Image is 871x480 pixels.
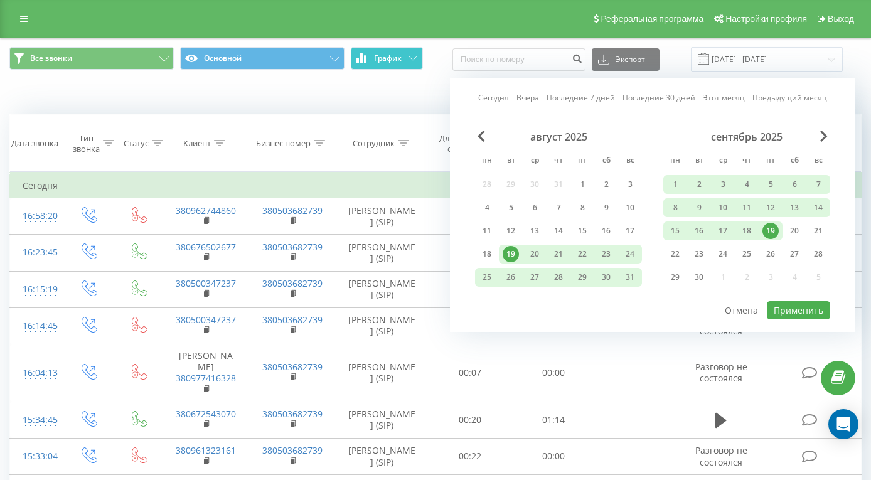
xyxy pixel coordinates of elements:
[622,176,638,193] div: 3
[570,268,594,287] div: пт 29 авг. 2025 г.
[503,269,519,285] div: 26
[806,245,830,264] div: вс 28 сент. 2025 г.
[820,131,828,142] span: Next Month
[9,47,174,70] button: Все звонки
[429,307,511,344] td: 00:05
[695,444,747,467] span: Разговор не состоялся
[594,245,618,264] div: сб 23 авг. 2025 г.
[550,246,567,262] div: 21
[735,245,759,264] div: чт 25 сент. 2025 г.
[711,175,735,194] div: ср 3 сент. 2025 г.
[618,198,642,217] div: вс 10 авг. 2025 г.
[523,198,547,217] div: ср 6 авг. 2025 г.
[690,152,708,171] abbr: вторник
[828,14,854,24] span: Выход
[691,246,707,262] div: 23
[429,198,511,235] td: 00:17
[23,444,50,469] div: 15:33:04
[762,176,779,193] div: 5
[718,301,765,319] button: Отмена
[547,221,570,240] div: чт 14 авг. 2025 г.
[806,175,830,194] div: вс 7 сент. 2025 г.
[503,200,519,216] div: 5
[806,198,830,217] div: вс 14 сент. 2025 г.
[570,245,594,264] div: пт 22 авг. 2025 г.
[623,92,695,104] a: Последние 30 дней
[786,246,803,262] div: 27
[622,269,638,285] div: 31
[759,175,783,194] div: пт 5 сент. 2025 г.
[336,402,429,438] td: [PERSON_NAME] (SIP)
[353,138,395,149] div: Сотрудник
[622,223,638,239] div: 17
[598,269,614,285] div: 30
[499,245,523,264] div: вт 19 авг. 2025 г.
[735,175,759,194] div: чт 4 сент. 2025 г.
[475,131,642,143] div: август 2025
[475,268,499,287] div: пн 25 авг. 2025 г.
[594,175,618,194] div: сб 2 авг. 2025 г.
[752,92,827,104] a: Предыдущий месяц
[737,152,756,171] abbr: четверг
[687,245,711,264] div: вт 23 сент. 2025 г.
[667,223,683,239] div: 15
[711,198,735,217] div: ср 10 сент. 2025 г.
[262,361,323,373] a: 380503682739
[570,175,594,194] div: пт 1 авг. 2025 г.
[687,221,711,240] div: вт 16 сент. 2025 г.
[547,268,570,287] div: чт 28 авг. 2025 г.
[713,152,732,171] abbr: среда
[691,269,707,285] div: 30
[499,198,523,217] div: вт 5 авг. 2025 г.
[810,200,826,216] div: 14
[667,200,683,216] div: 8
[618,221,642,240] div: вс 17 авг. 2025 г.
[739,176,755,193] div: 4
[262,205,323,216] a: 380503682739
[667,269,683,285] div: 29
[667,176,683,193] div: 1
[429,402,511,438] td: 00:20
[262,314,323,326] a: 380503682739
[549,152,568,171] abbr: четверг
[785,152,804,171] abbr: суббота
[597,152,616,171] abbr: суббота
[526,269,543,285] div: 27
[479,269,495,285] div: 25
[759,198,783,217] div: пт 12 сент. 2025 г.
[759,221,783,240] div: пт 19 сент. 2025 г.
[176,372,236,384] a: 380977416328
[570,221,594,240] div: пт 15 авг. 2025 г.
[687,268,711,287] div: вт 30 сент. 2025 г.
[176,408,236,420] a: 380672543070
[598,176,614,193] div: 2
[810,176,826,193] div: 7
[687,175,711,194] div: вт 2 сент. 2025 г.
[735,221,759,240] div: чт 18 сент. 2025 г.
[374,54,402,63] span: График
[256,138,311,149] div: Бизнес номер
[621,152,639,171] abbr: воскресенье
[663,268,687,287] div: пн 29 сент. 2025 г.
[429,235,511,271] td: 00:07
[478,92,509,104] a: Сегодня
[695,361,747,384] span: Разговор не состоялся
[525,152,544,171] abbr: среда
[547,92,615,104] a: Последние 7 дней
[715,176,731,193] div: 3
[762,223,779,239] div: 19
[574,176,590,193] div: 1
[715,246,731,262] div: 24
[516,92,539,104] a: Вчера
[526,246,543,262] div: 20
[739,223,755,239] div: 18
[598,200,614,216] div: 9
[512,438,595,474] td: 00:00
[23,314,50,338] div: 16:14:45
[663,175,687,194] div: пн 1 сент. 2025 г.
[691,223,707,239] div: 16
[176,444,236,456] a: 380961323161
[759,245,783,264] div: пт 26 сент. 2025 г.
[574,223,590,239] div: 15
[176,205,236,216] a: 380962744860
